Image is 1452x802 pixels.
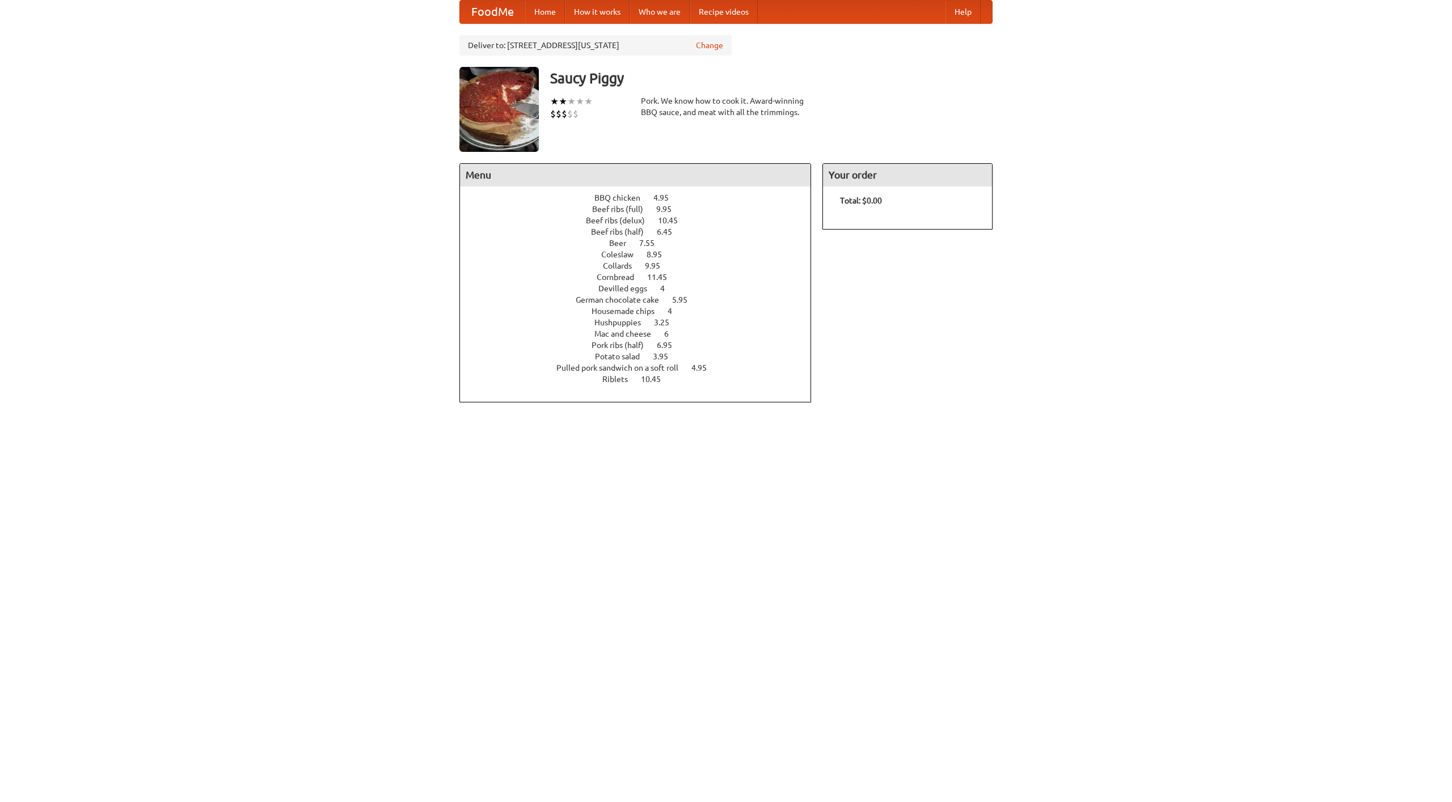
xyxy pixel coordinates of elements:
span: Coleslaw [601,250,645,259]
li: $ [573,108,579,120]
li: $ [562,108,567,120]
a: Home [525,1,565,23]
a: Beef ribs (half) 6.45 [591,227,693,236]
span: 3.95 [653,352,679,361]
span: 8.95 [647,250,673,259]
a: Devilled eggs 4 [598,284,686,293]
span: Potato salad [595,352,651,361]
span: German chocolate cake [576,295,670,304]
a: Pulled pork sandwich on a soft roll 4.95 [556,363,728,372]
a: Recipe videos [690,1,758,23]
h3: Saucy Piggy [550,67,993,90]
a: Beer 7.55 [609,239,676,248]
img: angular.jpg [459,67,539,152]
a: Hushpuppies 3.25 [594,318,690,327]
span: 6 [664,329,680,338]
a: Riblets 10.45 [602,375,682,384]
span: Collards [603,261,643,270]
a: German chocolate cake 5.95 [576,295,708,304]
b: Total: $0.00 [840,196,882,205]
span: 7.55 [639,239,666,248]
a: How it works [565,1,630,23]
span: Beef ribs (delux) [586,216,656,225]
li: $ [567,108,573,120]
span: 4.95 [653,193,680,202]
span: 9.95 [645,261,672,270]
li: $ [550,108,556,120]
span: Pork ribs (half) [592,341,655,350]
a: FoodMe [460,1,525,23]
li: $ [556,108,562,120]
span: Riblets [602,375,639,384]
a: Pork ribs (half) 6.95 [592,341,693,350]
h4: Your order [823,164,992,186]
li: ★ [550,95,559,108]
span: Mac and cheese [594,329,662,338]
h4: Menu [460,164,811,186]
a: Change [696,40,723,51]
a: Beef ribs (full) 9.95 [592,205,693,214]
span: 10.45 [658,216,689,225]
div: Deliver to: [STREET_ADDRESS][US_STATE] [459,35,732,56]
span: Devilled eggs [598,284,659,293]
span: 9.95 [656,205,683,214]
span: 3.25 [654,318,681,327]
span: 5.95 [672,295,699,304]
a: Collards 9.95 [603,261,681,270]
span: Beef ribs (half) [591,227,655,236]
a: Mac and cheese 6 [594,329,690,338]
a: Help [946,1,981,23]
a: Beef ribs (delux) 10.45 [586,216,699,225]
span: Cornbread [597,273,645,282]
a: Housemade chips 4 [592,307,693,316]
span: Beer [609,239,638,248]
span: 4 [668,307,683,316]
a: Cornbread 11.45 [597,273,688,282]
span: 11.45 [647,273,678,282]
a: Coleslaw 8.95 [601,250,683,259]
span: BBQ chicken [594,193,652,202]
li: ★ [559,95,567,108]
span: Beef ribs (full) [592,205,655,214]
li: ★ [567,95,576,108]
li: ★ [576,95,584,108]
div: Pork. We know how to cook it. Award-winning BBQ sauce, and meat with all the trimmings. [641,95,811,118]
span: Housemade chips [592,307,666,316]
li: ★ [584,95,593,108]
a: Potato salad 3.95 [595,352,689,361]
span: 4 [660,284,676,293]
span: 10.45 [641,375,672,384]
span: 6.95 [657,341,683,350]
span: Pulled pork sandwich on a soft roll [556,363,690,372]
span: 6.45 [657,227,683,236]
a: BBQ chicken 4.95 [594,193,690,202]
span: 4.95 [691,363,718,372]
a: Who we are [630,1,690,23]
span: Hushpuppies [594,318,652,327]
